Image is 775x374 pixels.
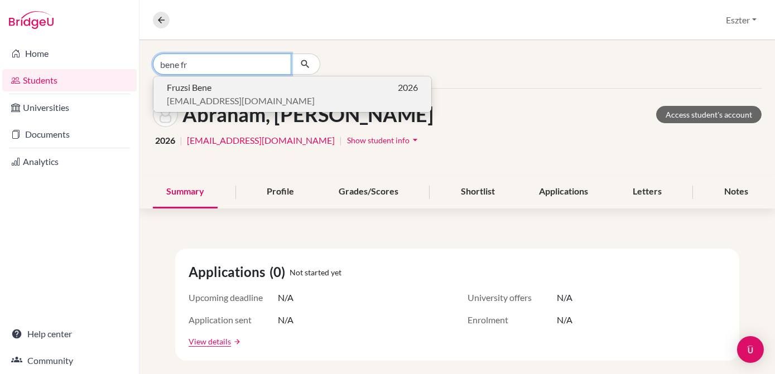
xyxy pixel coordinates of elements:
span: N/A [278,291,293,304]
a: [EMAIL_ADDRESS][DOMAIN_NAME] [187,134,335,147]
span: Fruzsi Bene [167,81,211,94]
div: Notes [711,176,762,208]
img: Bridge-U [9,11,54,29]
a: Documents [2,123,137,145]
span: | [180,134,182,147]
span: Application sent [189,313,278,327]
span: Upcoming deadline [189,291,278,304]
button: Fruzsi Bene2026[EMAIL_ADDRESS][DOMAIN_NAME] [153,76,431,112]
div: Open Intercom Messenger [737,336,764,363]
a: View details [189,336,231,347]
span: Enrolment [468,313,557,327]
a: Help center [2,323,137,345]
div: Profile [253,176,307,208]
span: (0) [269,262,290,282]
span: [EMAIL_ADDRESS][DOMAIN_NAME] [167,94,315,108]
span: N/A [557,291,572,304]
div: Letters [619,176,675,208]
span: Applications [189,262,269,282]
a: Students [2,69,137,91]
span: University offers [468,291,557,304]
span: 2026 [155,134,175,147]
h1: Ábrahám, [PERSON_NAME] [182,103,434,127]
a: Community [2,349,137,372]
a: Access student's account [656,106,762,123]
button: Eszter [721,9,762,31]
div: Grades/Scores [325,176,412,208]
span: Not started yet [290,266,341,278]
a: Home [2,42,137,65]
span: 2026 [398,81,418,94]
span: | [339,134,342,147]
img: Emma Ábrahám's avatar [153,102,178,127]
span: N/A [557,313,572,327]
a: Universities [2,96,137,119]
span: N/A [278,313,293,327]
div: Applications [526,176,601,208]
div: Shortlist [447,176,508,208]
div: Summary [153,176,218,208]
i: arrow_drop_down [410,134,421,145]
button: Show student infoarrow_drop_down [346,132,421,149]
input: Find student by name... [153,54,291,75]
a: Analytics [2,150,137,173]
span: Show student info [347,135,410,145]
a: arrow_forward [231,338,241,346]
